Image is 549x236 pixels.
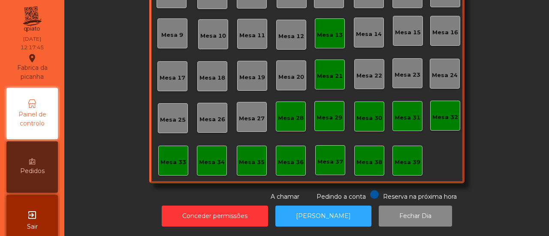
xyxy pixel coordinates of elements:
[239,114,265,123] div: Mesa 27
[432,71,458,80] div: Mesa 24
[200,32,226,40] div: Mesa 10
[27,53,37,63] i: location_on
[356,30,382,39] div: Mesa 14
[395,158,420,167] div: Mesa 39
[278,32,304,41] div: Mesa 12
[356,114,382,122] div: Mesa 30
[160,74,185,82] div: Mesa 17
[395,114,420,122] div: Mesa 31
[379,206,452,227] button: Fechar Dia
[23,35,41,43] div: [DATE]
[278,158,304,167] div: Mesa 36
[278,73,304,81] div: Mesa 20
[199,158,225,167] div: Mesa 34
[317,31,343,39] div: Mesa 13
[395,28,421,37] div: Mesa 15
[239,31,265,40] div: Mesa 11
[199,115,225,124] div: Mesa 26
[21,44,44,51] div: 12:17:45
[27,222,38,231] span: Sair
[432,28,458,37] div: Mesa 16
[239,73,265,82] div: Mesa 19
[317,114,342,122] div: Mesa 29
[160,116,186,124] div: Mesa 25
[395,71,420,79] div: Mesa 23
[432,113,458,122] div: Mesa 32
[239,158,265,167] div: Mesa 35
[27,210,37,220] i: exit_to_app
[199,74,225,82] div: Mesa 18
[278,114,304,122] div: Mesa 28
[21,4,42,34] img: qpiato
[271,193,299,200] span: A chamar
[162,206,268,227] button: Conceder permissões
[9,110,56,128] span: Painel de controlo
[20,167,45,176] span: Pedidos
[356,72,382,80] div: Mesa 22
[356,158,382,167] div: Mesa 38
[7,53,57,81] div: Fabrica da picanha
[275,206,371,227] button: [PERSON_NAME]
[317,158,343,166] div: Mesa 37
[161,31,183,39] div: Mesa 9
[317,193,366,200] span: Pedindo a conta
[160,158,186,167] div: Mesa 33
[383,193,457,200] span: Reserva na próxima hora
[317,72,343,81] div: Mesa 21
